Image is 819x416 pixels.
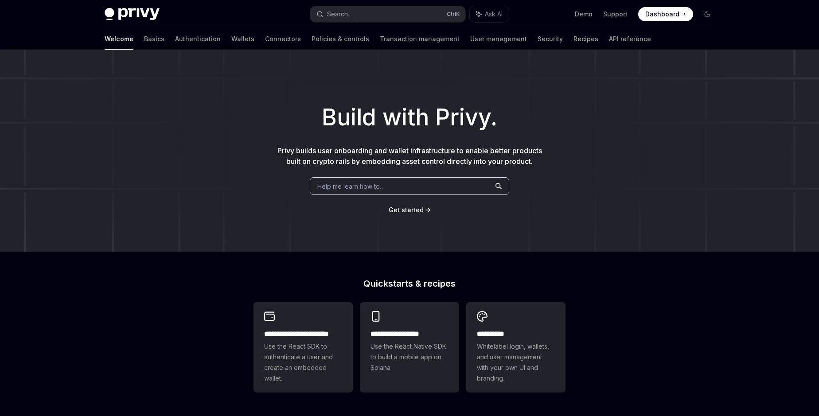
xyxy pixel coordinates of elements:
span: Dashboard [645,10,679,19]
span: Ask AI [485,10,503,19]
div: Search... [327,9,352,19]
span: Use the React SDK to authenticate a user and create an embedded wallet. [264,341,342,384]
a: Demo [575,10,593,19]
img: dark logo [105,8,160,20]
a: Get started [389,206,424,214]
a: Recipes [573,28,598,50]
a: **** *****Whitelabel login, wallets, and user management with your own UI and branding. [466,302,565,393]
h1: Build with Privy. [14,100,805,135]
a: API reference [609,28,651,50]
a: Authentication [175,28,221,50]
button: Toggle dark mode [700,7,714,21]
a: Policies & controls [312,28,369,50]
span: Privy builds user onboarding and wallet infrastructure to enable better products built on crypto ... [277,146,542,166]
button: Search...CtrlK [310,6,465,22]
span: Ctrl K [447,11,460,18]
a: Support [603,10,628,19]
span: Use the React Native SDK to build a mobile app on Solana. [370,341,448,373]
a: Welcome [105,28,133,50]
a: Security [538,28,563,50]
span: Help me learn how to… [317,182,385,191]
h2: Quickstarts & recipes [253,279,565,288]
a: **** **** **** ***Use the React Native SDK to build a mobile app on Solana. [360,302,459,393]
a: Connectors [265,28,301,50]
a: Transaction management [380,28,460,50]
a: User management [470,28,527,50]
span: Whitelabel login, wallets, and user management with your own UI and branding. [477,341,555,384]
button: Ask AI [470,6,509,22]
a: Dashboard [638,7,693,21]
a: Basics [144,28,164,50]
a: Wallets [231,28,254,50]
